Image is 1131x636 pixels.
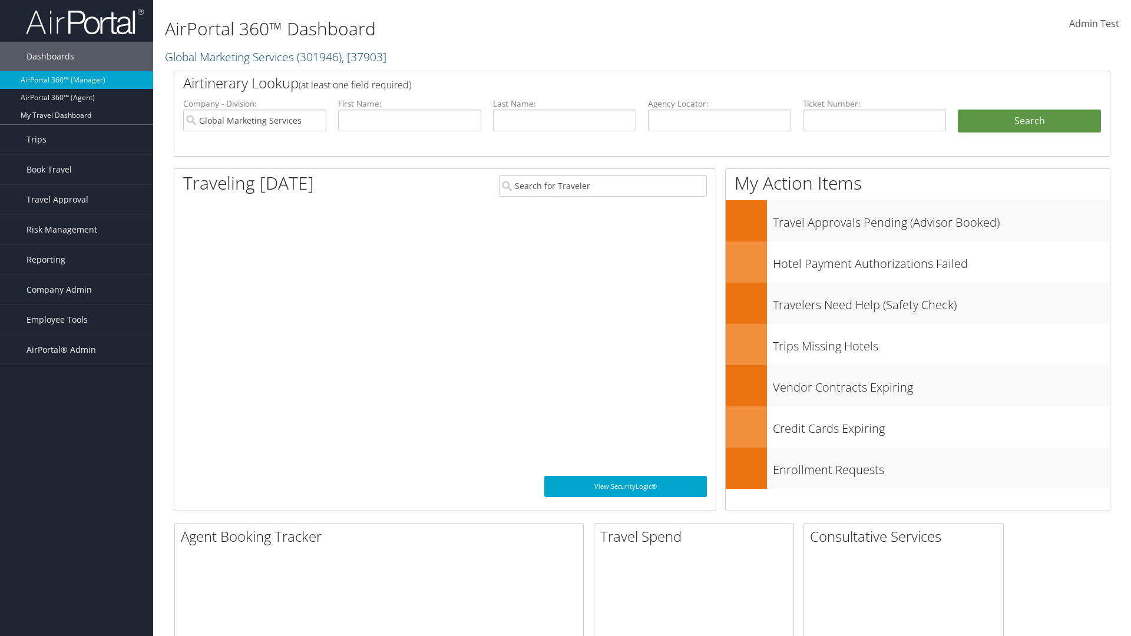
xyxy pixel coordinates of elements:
button: Search [958,110,1101,133]
h3: Trips Missing Hotels [773,332,1110,355]
span: Risk Management [27,215,97,244]
label: Last Name: [493,98,636,110]
a: Travel Approvals Pending (Advisor Booked) [726,200,1110,241]
a: Global Marketing Services [165,49,386,65]
h2: Airtinerary Lookup [183,73,1023,93]
label: First Name: [338,98,481,110]
span: Book Travel [27,155,72,184]
label: Company - Division: [183,98,326,110]
span: Employee Tools [27,305,88,334]
h1: Traveling [DATE] [183,171,314,196]
h2: Agent Booking Tracker [181,526,583,546]
span: Dashboards [27,42,74,71]
h3: Enrollment Requests [773,456,1110,478]
a: Vendor Contracts Expiring [726,365,1110,406]
h2: Consultative Services [810,526,1003,546]
span: (at least one field required) [299,78,411,91]
h3: Travelers Need Help (Safety Check) [773,291,1110,313]
label: Ticket Number: [803,98,946,110]
h1: AirPortal 360™ Dashboard [165,16,801,41]
h2: Travel Spend [600,526,793,546]
h3: Vendor Contracts Expiring [773,373,1110,396]
a: Admin Test [1069,6,1119,42]
input: Search for Traveler [499,175,707,197]
a: Hotel Payment Authorizations Failed [726,241,1110,283]
img: airportal-logo.png [26,8,144,35]
span: Company Admin [27,275,92,304]
span: , [ 37903 ] [342,49,386,65]
h3: Credit Cards Expiring [773,415,1110,437]
span: Admin Test [1069,17,1119,30]
a: View SecurityLogic® [544,476,707,497]
span: ( 301946 ) [297,49,342,65]
h3: Travel Approvals Pending (Advisor Booked) [773,208,1110,231]
h1: My Action Items [726,171,1110,196]
label: Agency Locator: [648,98,791,110]
h3: Hotel Payment Authorizations Failed [773,250,1110,272]
a: Enrollment Requests [726,448,1110,489]
span: AirPortal® Admin [27,335,96,365]
span: Trips [27,125,47,154]
span: Travel Approval [27,185,88,214]
a: Credit Cards Expiring [726,406,1110,448]
span: Reporting [27,245,65,274]
a: Travelers Need Help (Safety Check) [726,283,1110,324]
a: Trips Missing Hotels [726,324,1110,365]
